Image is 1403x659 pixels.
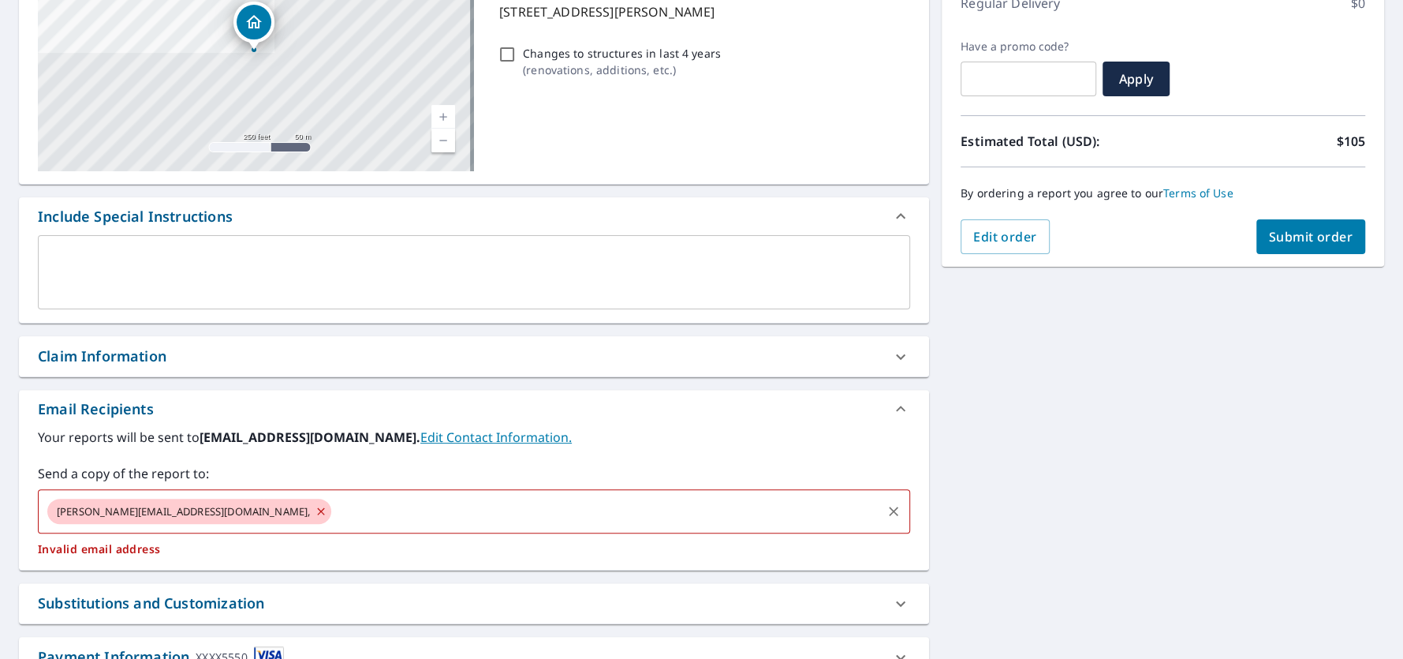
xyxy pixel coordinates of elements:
[499,2,904,21] p: [STREET_ADDRESS][PERSON_NAME]
[523,45,721,62] p: Changes to structures in last 4 years
[38,399,154,420] div: Email Recipients
[38,428,910,447] label: Your reports will be sent to
[19,583,929,623] div: Substitutions and Customization
[1336,132,1365,151] p: $105
[19,336,929,376] div: Claim Information
[38,206,233,227] div: Include Special Instructions
[38,346,166,367] div: Claim Information
[19,390,929,428] div: Email Recipients
[420,429,572,446] a: EditContactInfo
[47,499,331,524] div: [PERSON_NAME][EMAIL_ADDRESS][DOMAIN_NAME],
[38,464,910,483] label: Send a copy of the report to:
[200,429,420,446] b: [EMAIL_ADDRESS][DOMAIN_NAME].
[47,504,319,519] span: [PERSON_NAME][EMAIL_ADDRESS][DOMAIN_NAME],
[1256,219,1366,254] button: Submit order
[233,2,274,51] div: Dropped pin, building 1, Residential property, 3070 Brookview Dr Marietta, GA 30068
[1115,70,1157,88] span: Apply
[961,186,1365,200] p: By ordering a report you agree to our
[961,39,1096,54] label: Have a promo code?
[1163,185,1233,200] a: Terms of Use
[973,228,1037,245] span: Edit order
[38,593,264,614] div: Substitutions and Customization
[882,500,905,522] button: Clear
[19,197,929,235] div: Include Special Instructions
[523,62,721,78] p: ( renovations, additions, etc. )
[38,542,910,556] p: Invalid email address
[961,219,1050,254] button: Edit order
[431,129,455,152] a: Current Level 17, Zoom Out
[961,132,1163,151] p: Estimated Total (USD):
[1269,228,1353,245] span: Submit order
[1103,62,1170,96] button: Apply
[431,105,455,129] a: Current Level 17, Zoom In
